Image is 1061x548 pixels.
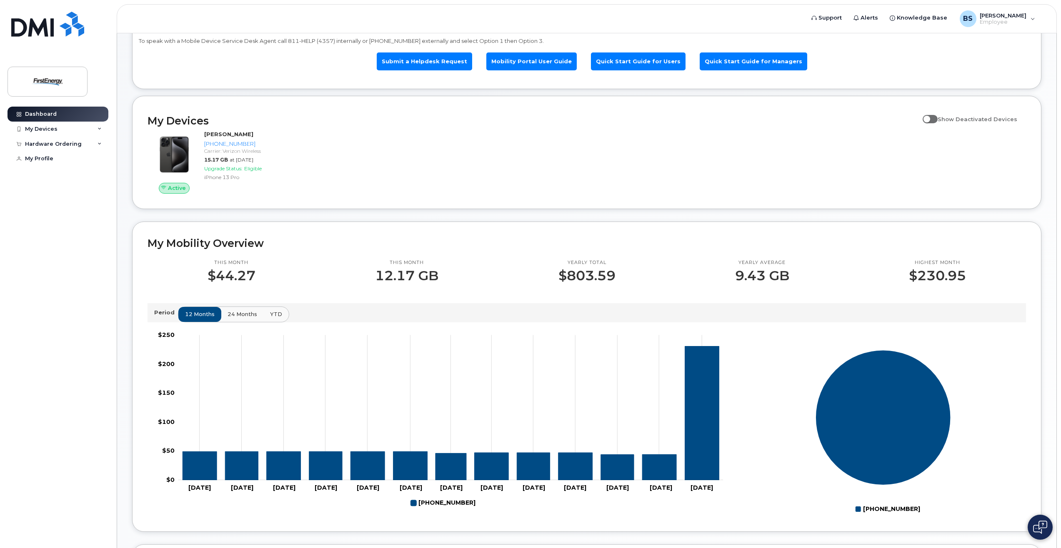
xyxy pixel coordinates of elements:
[166,476,175,483] tspan: $0
[963,14,973,24] span: BS
[148,130,360,194] a: Active[PERSON_NAME][PHONE_NUMBER]Carrier: Verizon Wireless15.17 GBat [DATE]Upgrade Status:Eligibl...
[204,147,356,154] div: Carrier: Verizon Wireless
[208,259,255,266] p: This month
[897,14,947,22] span: Knowledge Base
[440,484,463,491] tspan: [DATE]
[204,157,228,163] span: 15.17 GB
[148,237,1026,249] h2: My Mobility Overview
[375,259,438,266] p: This month
[806,10,848,26] a: Support
[816,350,951,485] g: Series
[411,496,476,510] g: 330-730-4148
[923,111,929,118] input: Show Deactivated Devices
[1033,521,1047,534] img: Open chat
[204,165,243,172] span: Upgrade Status:
[228,310,257,318] span: 24 months
[861,14,878,22] span: Alerts
[377,52,472,70] a: Submit a Helpdesk Request
[591,52,686,70] a: Quick Start Guide for Users
[154,135,194,174] img: iPhone_15_Pro_Black.png
[411,496,476,510] g: Legend
[400,484,422,491] tspan: [DATE]
[980,19,1026,25] span: Employee
[230,157,253,163] span: at [DATE]
[481,484,503,491] tspan: [DATE]
[148,115,918,127] h2: My Devices
[954,10,1041,27] div: Bencin, Stephanie J
[162,447,175,454] tspan: $50
[558,268,616,283] p: $803.59
[357,484,379,491] tspan: [DATE]
[650,484,672,491] tspan: [DATE]
[168,184,186,192] span: Active
[188,484,211,491] tspan: [DATE]
[980,12,1026,19] span: [PERSON_NAME]
[158,389,175,396] tspan: $150
[231,484,253,491] tspan: [DATE]
[273,484,295,491] tspan: [DATE]
[315,484,337,491] tspan: [DATE]
[158,360,175,368] tspan: $200
[848,10,884,26] a: Alerts
[523,484,545,491] tspan: [DATE]
[564,484,586,491] tspan: [DATE]
[204,131,253,137] strong: [PERSON_NAME]
[486,52,577,70] a: Mobility Portal User Guide
[558,259,616,266] p: Yearly total
[884,10,953,26] a: Knowledge Base
[855,502,920,516] g: Legend
[270,310,282,318] span: YTD
[816,350,951,516] g: Chart
[139,37,1035,45] p: To speak with a Mobile Device Service Desk Agent call 811-HELP (4357) internally or [PHONE_NUMBER...
[818,14,842,22] span: Support
[154,309,178,316] p: Period
[909,259,966,266] p: Highest month
[691,484,713,491] tspan: [DATE]
[158,418,175,426] tspan: $100
[735,259,789,266] p: Yearly average
[700,52,807,70] a: Quick Start Guide for Managers
[204,140,356,148] div: [PHONE_NUMBER]
[158,331,175,339] tspan: $250
[735,268,789,283] p: 9.43 GB
[244,165,262,172] span: Eligible
[909,268,966,283] p: $230.95
[204,174,356,181] div: iPhone 13 Pro
[938,116,1017,122] span: Show Deactivated Devices
[183,346,719,480] g: 330-730-4148
[375,268,438,283] p: 12.17 GB
[158,331,723,510] g: Chart
[208,268,255,283] p: $44.27
[607,484,629,491] tspan: [DATE]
